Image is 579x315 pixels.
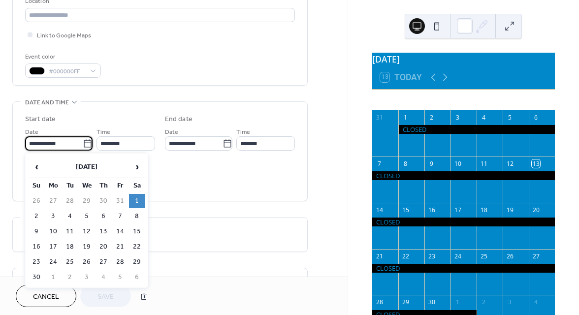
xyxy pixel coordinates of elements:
th: Fr [112,179,128,193]
td: 28 [112,255,128,269]
span: Link to Google Maps [37,31,91,41]
div: [DATE] [372,53,555,65]
span: Date [25,127,38,137]
div: Event color [25,52,99,62]
div: 9 [427,159,436,168]
div: 28 [375,298,384,307]
td: 24 [45,255,61,269]
div: End date [165,114,193,125]
td: 6 [129,270,145,284]
td: 16 [29,240,44,254]
div: 6 [532,113,540,122]
div: CLOSED [372,218,555,226]
td: 1 [129,194,145,208]
div: 3 [506,298,514,307]
td: 5 [112,270,128,284]
th: Th [96,179,111,193]
span: Cancel [33,292,59,302]
td: 22 [129,240,145,254]
span: Time [96,127,110,137]
div: 10 [453,159,462,168]
td: 28 [62,194,78,208]
td: 17 [45,240,61,254]
div: 11 [480,159,488,168]
div: 21 [375,252,384,260]
th: [DATE] [45,157,128,178]
span: Date [165,127,178,137]
div: 8 [401,159,410,168]
td: 27 [45,194,61,208]
div: CLOSED [372,171,555,180]
td: 30 [96,194,111,208]
td: 1 [45,270,61,284]
div: 13 [532,159,540,168]
div: Start date [25,114,56,125]
div: 5 [506,113,514,122]
div: Mon [404,90,427,110]
div: 4 [480,113,488,122]
span: Time [236,127,250,137]
td: 5 [79,209,95,223]
div: 12 [506,159,514,168]
span: ‹ [29,157,44,177]
td: 11 [62,224,78,239]
td: 20 [96,240,111,254]
td: 27 [96,255,111,269]
div: 20 [532,206,540,214]
div: 14 [375,206,384,214]
td: 3 [45,209,61,223]
td: 21 [112,240,128,254]
div: Thu [476,90,499,110]
td: 12 [79,224,95,239]
div: Sat [523,90,547,110]
div: 2 [480,298,488,307]
div: 17 [453,206,462,214]
td: 23 [29,255,44,269]
th: Sa [129,179,145,193]
td: 2 [62,270,78,284]
div: 26 [506,252,514,260]
td: 2 [29,209,44,223]
td: 18 [62,240,78,254]
th: We [79,179,95,193]
td: 26 [29,194,44,208]
td: 13 [96,224,111,239]
div: 1 [401,113,410,122]
div: CLOSED [372,264,555,273]
div: 31 [375,113,384,122]
div: 15 [401,206,410,214]
td: 31 [112,194,128,208]
td: 9 [29,224,44,239]
td: 30 [29,270,44,284]
div: Tue [428,90,451,110]
div: CLOSED [398,125,555,134]
td: 14 [112,224,128,239]
div: 27 [532,252,540,260]
div: 3 [453,113,462,122]
div: 4 [532,298,540,307]
td: 7 [112,209,128,223]
span: › [129,157,144,177]
div: 7 [375,159,384,168]
div: Sun [380,90,404,110]
div: 18 [480,206,488,214]
div: 22 [401,252,410,260]
td: 3 [79,270,95,284]
td: 4 [62,209,78,223]
th: Su [29,179,44,193]
button: Cancel [16,285,76,307]
div: 30 [427,298,436,307]
td: 19 [79,240,95,254]
td: 26 [79,255,95,269]
div: Fri [499,90,523,110]
div: 23 [427,252,436,260]
span: Date and time [25,97,69,108]
td: 6 [96,209,111,223]
td: 25 [62,255,78,269]
td: 10 [45,224,61,239]
td: 8 [129,209,145,223]
div: Wed [451,90,475,110]
span: #000000FF [49,66,85,77]
td: 29 [129,255,145,269]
